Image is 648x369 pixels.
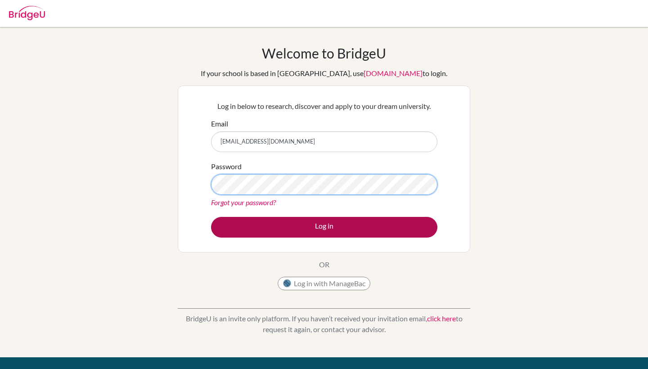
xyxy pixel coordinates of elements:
h1: Welcome to BridgeU [262,45,386,61]
a: Forgot your password? [211,198,276,207]
label: Email [211,118,228,129]
a: [DOMAIN_NAME] [364,69,423,77]
button: Log in [211,217,437,238]
button: Log in with ManageBac [278,277,370,290]
img: Bridge-U [9,6,45,20]
label: Password [211,161,242,172]
a: click here [427,314,456,323]
p: Log in below to research, discover and apply to your dream university. [211,101,437,112]
p: OR [319,259,329,270]
div: If your school is based in [GEOGRAPHIC_DATA], use to login. [201,68,447,79]
p: BridgeU is an invite only platform. If you haven’t received your invitation email, to request it ... [178,313,470,335]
